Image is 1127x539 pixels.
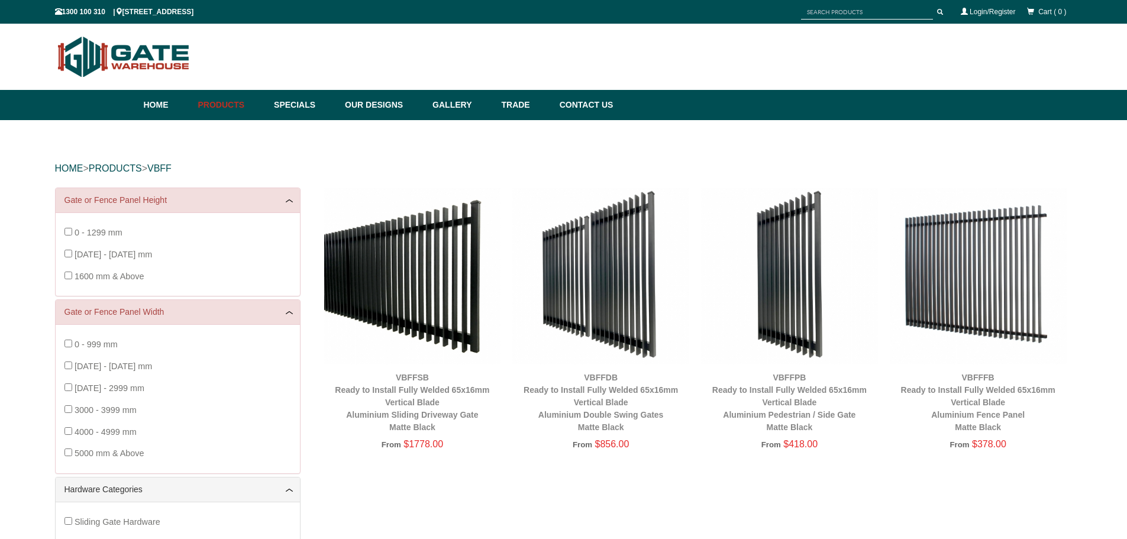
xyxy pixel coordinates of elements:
[268,90,339,120] a: Specials
[950,440,969,449] span: From
[144,90,192,120] a: Home
[801,5,933,20] input: SEARCH PRODUCTS
[512,188,689,364] img: VBFFDB - Ready to Install Fully Welded 65x16mm Vertical Blade - Aluminium Double Swing Gates - Ma...
[712,373,867,432] a: VBFFPBReady to Install Fully Welded 65x16mm Vertical BladeAluminium Pedestrian / Side GateMatte B...
[75,250,152,259] span: [DATE] - [DATE] mm
[64,483,291,496] a: Hardware Categories
[55,30,193,84] img: Gate Warehouse
[495,90,553,120] a: Trade
[382,440,401,449] span: From
[970,8,1015,16] a: Login/Register
[55,8,194,16] span: 1300 100 310 | [STREET_ADDRESS]
[783,439,818,449] span: $418.00
[972,439,1006,449] span: $378.00
[427,90,495,120] a: Gallery
[75,362,152,371] span: [DATE] - [DATE] mm
[64,194,291,206] a: Gate or Fence Panel Height
[75,517,160,527] span: Sliding Gate Hardware
[55,163,83,173] a: HOME
[75,340,118,349] span: 0 - 999 mm
[55,150,1073,188] div: > >
[901,373,1055,432] a: VBFFFBReady to Install Fully Welded 65x16mm Vertical BladeAluminium Fence PanelMatte Black
[595,439,629,449] span: $856.00
[75,228,122,237] span: 0 - 1299 mm
[890,188,1067,364] img: VBFFFB - Ready to Install Fully Welded 65x16mm Vertical Blade - Aluminium Fence Panel - Matte Bla...
[147,163,172,173] a: VBFF
[324,188,501,364] img: VBFFSB - Ready to Install Fully Welded 65x16mm Vertical Blade - Aluminium Sliding Driveway Gate -...
[403,439,443,449] span: $1778.00
[75,405,137,415] span: 3000 - 3999 mm
[192,90,269,120] a: Products
[64,306,291,318] a: Gate or Fence Panel Width
[339,90,427,120] a: Our Designs
[75,427,137,437] span: 4000 - 4999 mm
[573,440,592,449] span: From
[335,373,489,432] a: VBFFSBReady to Install Fully Welded 65x16mm Vertical BladeAluminium Sliding Driveway GateMatte Black
[75,383,144,393] span: [DATE] - 2999 mm
[75,272,144,281] span: 1600 mm & Above
[761,440,781,449] span: From
[554,90,613,120] a: Contact Us
[89,163,142,173] a: PRODUCTS
[1038,8,1066,16] span: Cart ( 0 )
[701,188,878,364] img: VBFFPB - Ready to Install Fully Welded 65x16mm Vertical Blade - Aluminium Pedestrian / Side Gate ...
[75,448,144,458] span: 5000 mm & Above
[524,373,678,432] a: VBFFDBReady to Install Fully Welded 65x16mm Vertical BladeAluminium Double Swing GatesMatte Black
